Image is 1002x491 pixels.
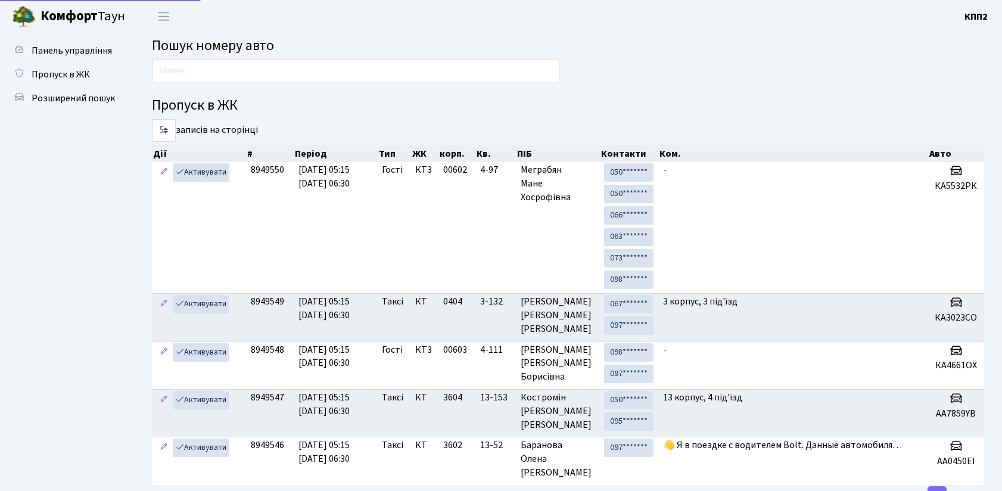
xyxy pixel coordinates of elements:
a: КПП2 [964,10,988,24]
span: КТ [415,391,434,405]
a: Редагувати [157,343,171,362]
th: Авто [928,145,985,162]
span: [PERSON_NAME] [PERSON_NAME] Борисівна [521,343,595,384]
span: Таун [41,7,125,27]
input: Пошук [152,60,559,82]
a: Панель управління [6,39,125,63]
span: Панель управління [32,44,112,57]
span: [DATE] 05:15 [DATE] 06:30 [298,439,350,465]
select: записів на сторінці [152,119,176,142]
span: - [663,163,667,176]
th: ПІБ [516,145,600,162]
span: 4-111 [480,343,511,357]
img: logo.png [12,5,36,29]
span: Костромін [PERSON_NAME] [PERSON_NAME] [521,391,595,432]
span: 8949548 [251,343,284,356]
span: - [663,343,667,356]
span: [PERSON_NAME] [PERSON_NAME] [PERSON_NAME] [521,295,595,336]
h4: Пропуск в ЖК [152,97,984,114]
th: Ком. [658,145,928,162]
span: 8949547 [251,391,284,404]
a: Редагувати [157,295,171,313]
span: КТ3 [415,163,434,177]
span: 4-97 [480,163,511,177]
span: Таксі [382,391,403,405]
h5: АА0450ЕІ [932,456,979,467]
span: Пошук номеру авто [152,35,274,56]
span: КТ [415,295,434,309]
th: ЖК [411,145,439,162]
a: Активувати [173,163,229,182]
button: Переключити навігацію [149,7,179,26]
span: Гості [382,163,403,177]
a: Активувати [173,439,229,457]
span: 3-132 [480,295,511,309]
span: 13-52 [480,439,511,452]
th: корп. [438,145,475,162]
h5: AA7859YB [932,408,979,419]
a: Пропуск в ЖК [6,63,125,86]
span: 3604 [443,391,462,404]
span: КТ [415,439,434,452]
th: Період [294,145,378,162]
label: записів на сторінці [152,119,258,142]
span: 👋 Я в поездке с водителем Bolt. Данные автомобиля… [663,439,902,452]
th: # [246,145,294,162]
a: Розширений пошук [6,86,125,110]
a: Активувати [173,295,229,313]
span: 8949550 [251,163,284,176]
b: КПП2 [964,10,988,23]
span: Баранова Олена [PERSON_NAME] [521,439,595,480]
h5: КА4661ОХ [932,360,979,371]
span: [DATE] 05:15 [DATE] 06:30 [298,295,350,322]
span: Таксі [382,295,403,309]
th: Кв. [475,145,516,162]
span: 13-153 [480,391,511,405]
span: 00602 [443,163,467,176]
span: КТ3 [415,343,434,357]
b: Комфорт [41,7,98,26]
th: Тип [378,145,411,162]
span: [DATE] 05:15 [DATE] 06:30 [298,163,350,190]
span: Гості [382,343,403,357]
a: Редагувати [157,391,171,409]
h5: КА5532РК [932,181,979,192]
a: Редагувати [157,439,171,457]
h5: КА3023СО [932,312,979,324]
span: 0404 [443,295,462,308]
a: Редагувати [157,163,171,182]
span: Меграбян Мане Хосрофівна [521,163,595,204]
a: Активувати [173,391,229,409]
span: 3602 [443,439,462,452]
span: Розширений пошук [32,92,115,105]
span: [DATE] 05:15 [DATE] 06:30 [298,343,350,370]
a: Активувати [173,343,229,362]
span: Пропуск в ЖК [32,68,90,81]
span: 3 корпус, 3 під'їзд [663,295,738,308]
th: Дії [152,145,246,162]
span: 00603 [443,343,467,356]
th: Контакти [600,145,659,162]
span: 8949549 [251,295,284,308]
span: 8949546 [251,439,284,452]
span: Таксі [382,439,403,452]
span: [DATE] 05:15 [DATE] 06:30 [298,391,350,418]
span: 13 корпус, 4 під'їзд [663,391,742,404]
